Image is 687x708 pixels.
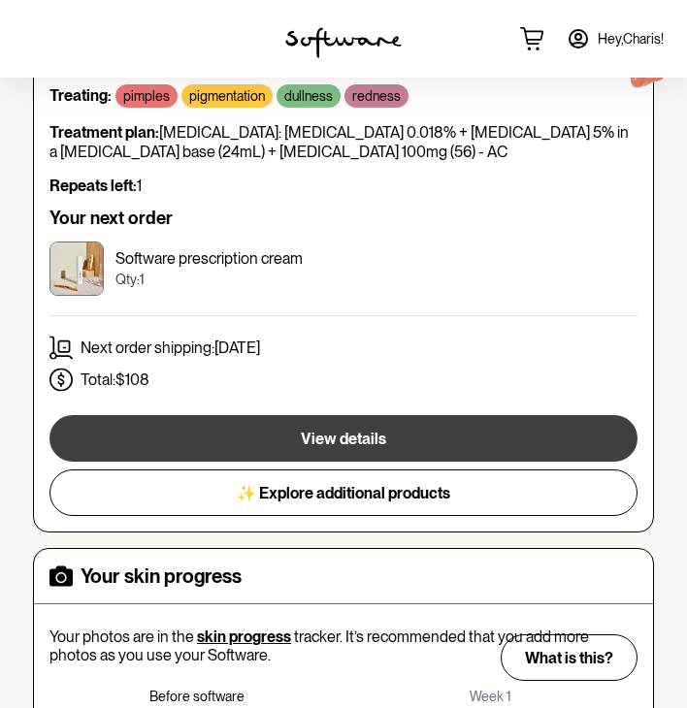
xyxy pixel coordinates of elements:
[189,88,265,105] p: pigmentation
[598,31,664,48] span: Hey, Charis !
[49,210,638,226] h6: Your next order
[284,88,333,105] p: dullness
[285,27,402,58] img: software logo
[115,249,303,268] p: Software prescription cream
[49,689,343,705] p: Before software
[343,689,638,705] p: Week 1
[49,469,638,516] button: ✨ Explore additional products
[81,370,149,389] p: Total: $108
[49,241,104,296] img: cl3l5rrqe00003b65fp20geut.jpg
[237,484,450,502] span: ✨ Explore additional products
[197,628,291,646] span: skin progress
[81,338,260,357] p: Next order shipping: [DATE]
[49,177,137,195] strong: Repeats left:
[49,123,159,142] strong: Treatment plan:
[301,430,386,448] span: View details
[49,415,638,462] button: View details
[49,86,112,105] strong: Treating:
[352,88,401,105] p: redness
[49,123,638,160] p: [MEDICAL_DATA]: [MEDICAL_DATA] 0.018% + [MEDICAL_DATA] 5% in a [MEDICAL_DATA] base (24mL) + [MEDI...
[123,88,170,105] p: pimples
[115,272,303,288] p: Qty: 1
[525,649,613,667] span: What is this?
[49,177,638,195] p: 1
[49,628,638,664] p: Your photos are in the tracker. It’s recommended that you add more photos as you use your Software.
[81,567,242,585] h4: Your skin progress
[555,16,675,62] a: Hey,Charis!
[501,634,638,681] button: What is this?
